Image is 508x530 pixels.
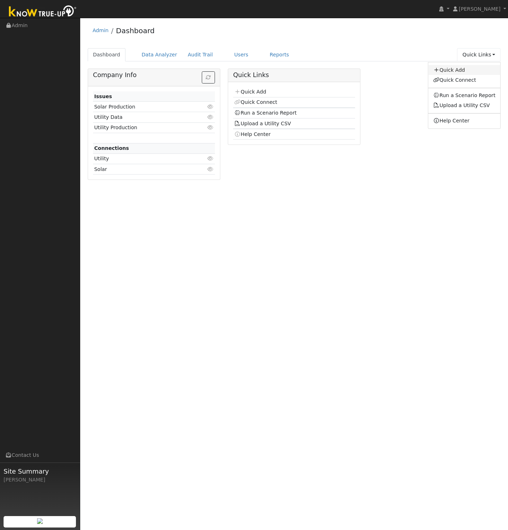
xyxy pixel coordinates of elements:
a: Quick Add [428,65,501,75]
img: retrieve [37,518,43,524]
a: Dashboard [88,48,126,61]
span: [PERSON_NAME] [459,6,501,12]
h5: Quick Links [233,71,355,79]
td: Solar Production [93,102,195,112]
i: Click to view [207,115,214,120]
strong: Connections [94,145,129,151]
a: Data Analyzer [136,48,183,61]
a: Help Center [428,116,501,126]
span: Site Summary [4,466,76,476]
a: Upload a Utility CSV [433,102,490,108]
div: [PERSON_NAME] [4,476,76,484]
a: Quick Add [234,89,266,95]
a: Audit Trail [183,48,218,61]
td: Utility [93,153,195,164]
img: Know True-Up [5,4,80,20]
h5: Company Info [93,71,215,79]
i: Click to view [207,104,214,109]
a: Quick Connect [234,99,277,105]
a: Run a Scenario Report [234,110,297,116]
i: Click to view [207,125,214,130]
a: Users [229,48,254,61]
i: Click to view [207,167,214,172]
a: Upload a Utility CSV [234,121,291,126]
td: Utility Data [93,112,195,122]
strong: Issues [94,94,112,99]
a: Admin [93,27,109,33]
a: Quick Links [457,48,501,61]
a: Quick Connect [428,75,501,85]
a: Dashboard [116,26,155,35]
td: Utility Production [93,122,195,133]
i: Click to view [207,156,214,161]
td: Solar [93,164,195,175]
a: Help Center [234,131,271,137]
a: Run a Scenario Report [428,91,501,101]
a: Reports [265,48,294,61]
